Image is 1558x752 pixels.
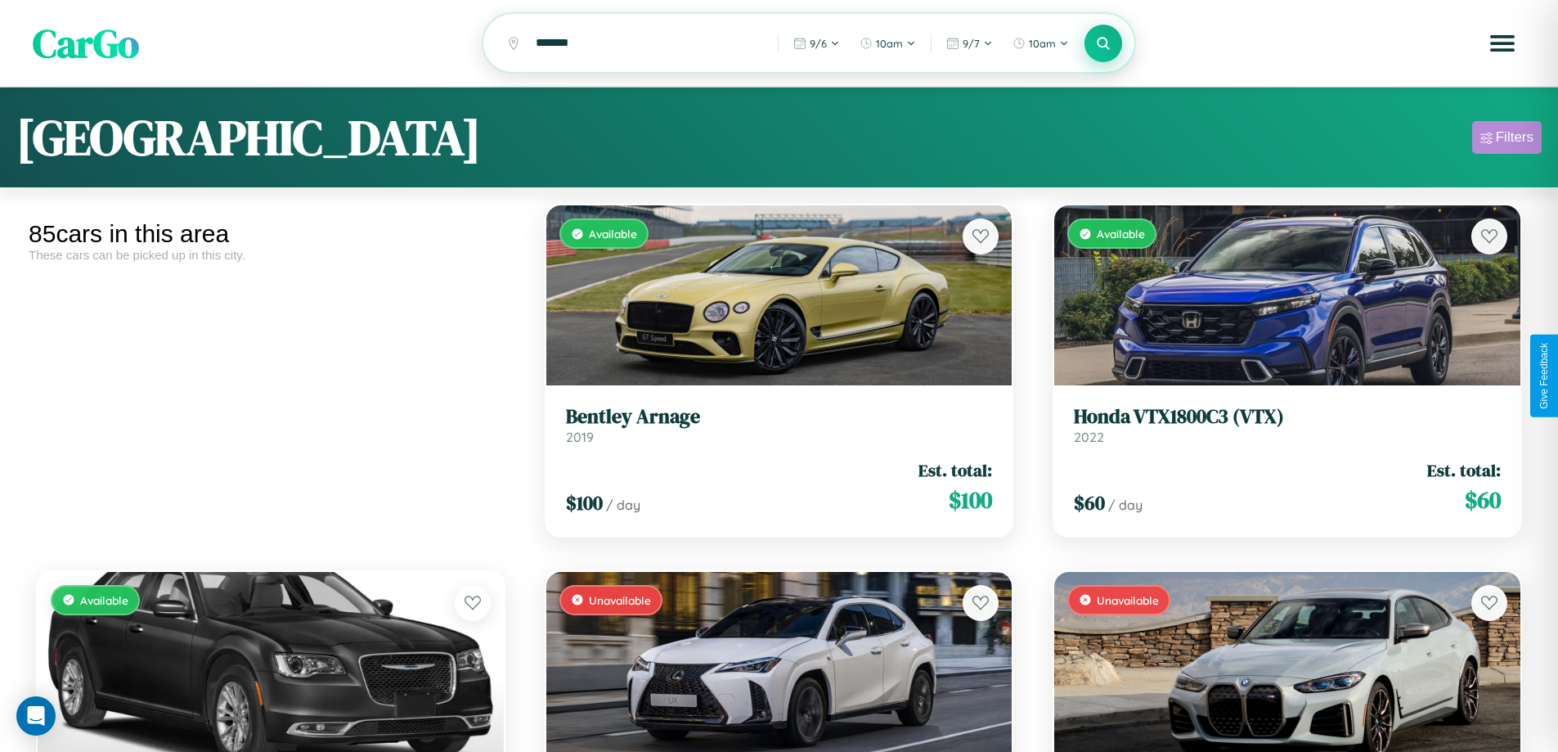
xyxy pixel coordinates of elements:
span: / day [606,497,640,513]
div: 85 cars in this area [29,220,513,248]
span: $ 100 [566,489,603,516]
span: / day [1108,497,1143,513]
span: 10am [876,37,903,50]
button: 9/6 [785,30,848,56]
span: $ 60 [1074,489,1105,516]
span: Est. total: [1427,458,1501,482]
span: Unavailable [589,593,651,607]
a: Bentley Arnage2019 [566,405,993,445]
span: CarGo [33,16,139,70]
h3: Honda VTX1800C3 (VTX) [1074,405,1501,429]
span: 9 / 6 [810,37,827,50]
h1: [GEOGRAPHIC_DATA] [16,104,481,171]
span: Available [80,593,128,607]
span: $ 100 [949,484,992,516]
span: 9 / 7 [963,37,980,50]
span: 2022 [1074,429,1104,445]
a: Honda VTX1800C3 (VTX)2022 [1074,405,1501,445]
div: Open Intercom Messenger [16,696,56,736]
button: 10am [851,30,924,56]
button: 9/7 [938,30,1001,56]
span: Est. total: [918,458,992,482]
span: Unavailable [1097,593,1159,607]
button: 10am [1004,30,1077,56]
span: $ 60 [1465,484,1501,516]
div: Filters [1496,129,1533,146]
span: Available [589,227,637,241]
h3: Bentley Arnage [566,405,993,429]
span: Available [1097,227,1145,241]
span: 10am [1029,37,1056,50]
div: These cars can be picked up in this city. [29,248,513,262]
div: Give Feedback [1538,343,1550,409]
button: Open menu [1479,20,1525,66]
span: 2019 [566,429,594,445]
button: Filters [1472,121,1542,154]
